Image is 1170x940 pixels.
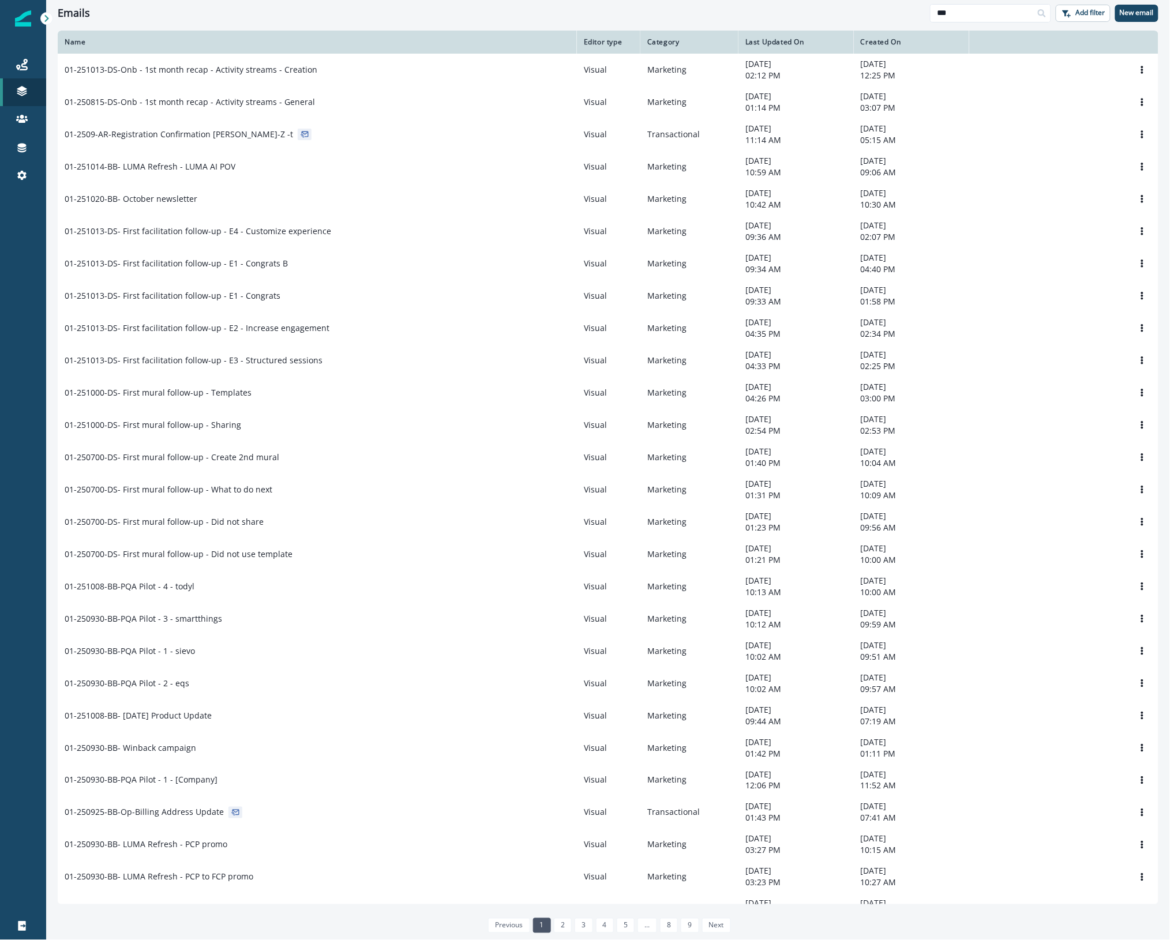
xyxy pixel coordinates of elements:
td: Visual [577,377,640,409]
p: 01-250930-BB-PQA Pilot - 1 - sievo [65,645,195,657]
td: Marketing [640,667,738,700]
td: Visual [577,247,640,280]
button: Options [1133,449,1152,466]
button: Options [1133,546,1152,563]
p: [DATE] [861,607,962,619]
p: [DATE] [861,446,962,457]
p: 01-251013-DS- First facilitation follow-up - E1 - Congrats [65,290,280,302]
a: 01-251014-BB- LUMA Refresh - LUMA AI POVVisualMarketing[DATE]10:59 AM[DATE]09:06 AMOptions [58,151,1158,183]
td: Marketing [640,86,738,118]
p: 12:06 PM [745,780,847,792]
button: Options [1133,578,1152,595]
p: 01:58 PM [861,296,962,307]
p: 01-251013-DS- First facilitation follow-up - E2 - Increase engagement [65,322,329,334]
a: 01-250930-BB- LUMA Refresh - PCP to FCP promoVisualMarketing[DATE]03:23 PM[DATE]10:27 AMOptions [58,861,1158,893]
p: 10:00 AM [861,586,962,598]
p: 01-250925-BB-Op-Billing Address Update [65,807,224,818]
p: 01-250930-BB-PQA Pilot - 1 - [Company] [65,774,217,786]
p: 01-250700-DS- First mural follow-up - Did not use template [65,548,292,560]
td: Marketing [640,344,738,377]
p: [DATE] [745,123,847,134]
p: [DATE] [745,187,847,199]
p: 01-251014-BB- LUMA Refresh - LUMA AI POV [65,161,235,172]
p: 02:53 PM [861,425,962,437]
p: [DATE] [745,866,847,877]
a: 01-251013-DS- First facilitation follow-up - E1 - CongratsVisualMarketing[DATE]09:33 AM[DATE]01:5... [58,280,1158,312]
td: Marketing [640,441,738,473]
td: Visual [577,86,640,118]
p: 01-251000-DS- First mural follow-up - Templates [65,387,252,398]
img: Inflection [15,10,31,27]
p: 01-251013-DS- First facilitation follow-up - E3 - Structured sessions [65,355,322,366]
p: [DATE] [861,478,962,490]
td: Visual [577,796,640,829]
p: 02:54 PM [745,425,847,437]
button: Options [1133,416,1152,434]
td: Marketing [640,409,738,441]
a: 01-250917-BB- LUMA Alumni - LI CommunityVisualMarketing[DATE]09:39 PM[DATE]09:28 AMOptions [58,893,1158,926]
p: [DATE] [745,704,847,716]
a: 01-250700-DS- First mural follow-up - Did not use templateVisualMarketing[DATE]01:21 PM[DATE]10:0... [58,538,1158,570]
button: Options [1133,384,1152,401]
div: Name [65,37,570,47]
p: 01-2509-AR-Registration Confirmation [PERSON_NAME]-Z -t [65,129,293,140]
p: [DATE] [861,317,962,328]
td: Marketing [640,861,738,893]
p: 01-251013-DS- First facilitation follow-up - E4 - Customize experience [65,225,331,237]
a: Page 4 [596,918,614,933]
p: 10:13 AM [745,586,847,598]
button: Options [1133,901,1152,918]
p: [DATE] [861,187,962,199]
button: Options [1133,319,1152,337]
td: Transactional [640,796,738,829]
a: 01-250815-DS-Onb - 1st month recap - Activity streams - GeneralVisualMarketing[DATE]01:14 PM[DATE... [58,86,1158,118]
p: 09:44 AM [745,716,847,727]
p: [DATE] [861,58,962,70]
a: Page 1 is your current page [533,918,551,933]
button: New email [1115,5,1158,22]
p: 01-250700-DS- First mural follow-up - Did not share [65,516,264,528]
td: Visual [577,151,640,183]
p: 01:42 PM [745,748,847,759]
p: [DATE] [861,155,962,167]
p: 02:25 PM [861,360,962,372]
p: [DATE] [861,801,962,813]
p: 01-251020-BB- October newsletter [65,193,197,205]
p: 09:36 AM [745,231,847,243]
ul: Pagination [485,918,731,933]
a: 01-251013-DS-Onb - 1st month recap - Activity streams - CreationVisualMarketing[DATE]02:12 PM[DAT... [58,54,1158,86]
td: Visual [577,667,640,700]
a: 01-251013-DS- First facilitation follow-up - E2 - Increase engagementVisualMarketing[DATE]04:35 P... [58,312,1158,344]
p: 05:15 AM [861,134,962,146]
div: Category [647,37,732,47]
p: 02:34 PM [861,328,962,340]
p: 04:35 PM [745,328,847,340]
p: 01-250930-BB-PQA Pilot - 3 - smartthings [65,613,222,625]
p: [DATE] [745,607,847,619]
p: Add filter [1076,9,1105,17]
p: [DATE] [861,413,962,425]
button: Options [1133,223,1152,240]
td: Marketing [640,377,738,409]
p: 12:25 PM [861,70,962,81]
p: [DATE] [745,284,847,296]
a: Page 3 [575,918,592,933]
a: 01-250930-BB-PQA Pilot - 3 - smartthingsVisualMarketing[DATE]10:12 AM[DATE]09:59 AMOptions [58,603,1158,635]
p: [DATE] [861,704,962,716]
p: [DATE] [745,446,847,457]
p: 01:31 PM [745,490,847,501]
button: Options [1133,61,1152,78]
p: [DATE] [745,91,847,102]
p: 10:59 AM [745,167,847,178]
p: 10:09 AM [861,490,962,501]
td: Visual [577,861,640,893]
td: Visual [577,344,640,377]
button: Options [1133,126,1152,143]
p: [DATE] [861,543,962,554]
p: [DATE] [861,833,962,845]
p: [DATE] [861,252,962,264]
a: 01-250925-BB-Op-Billing Address UpdateVisualTransactional[DATE]01:43 PM[DATE]07:41 AMOptions [58,796,1158,829]
p: 09:06 AM [861,167,962,178]
p: 01-250930-BB- LUMA Refresh - PCP promo [65,839,227,851]
td: Visual [577,215,640,247]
